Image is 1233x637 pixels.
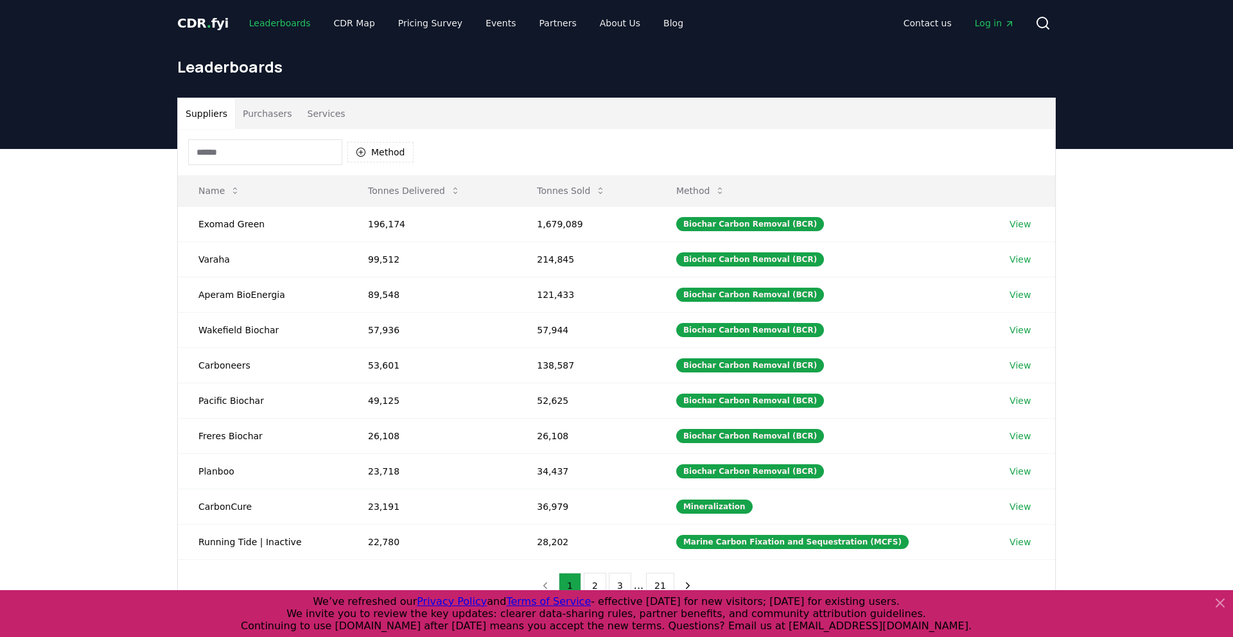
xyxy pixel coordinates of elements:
[347,142,414,162] button: Method
[676,358,824,372] div: Biochar Carbon Removal (BCR)
[178,277,347,312] td: Aperam BioEnergia
[676,323,824,337] div: Biochar Carbon Removal (BCR)
[347,347,516,383] td: 53,601
[653,12,694,35] a: Blog
[1010,430,1031,442] a: View
[559,573,581,598] button: 1
[1010,324,1031,336] a: View
[584,573,606,598] button: 2
[177,57,1056,77] h1: Leaderboards
[178,489,347,524] td: CarbonCure
[1010,536,1031,548] a: View
[358,178,471,204] button: Tonnes Delivered
[178,383,347,418] td: Pacific Biochar
[893,12,962,35] a: Contact us
[676,500,753,514] div: Mineralization
[516,453,656,489] td: 34,437
[1010,253,1031,266] a: View
[188,178,250,204] button: Name
[609,573,631,598] button: 3
[676,429,824,443] div: Biochar Carbon Removal (BCR)
[235,98,300,129] button: Purchasers
[676,252,824,266] div: Biochar Carbon Removal (BCR)
[178,418,347,453] td: Freres Biochar
[516,383,656,418] td: 52,625
[1010,465,1031,478] a: View
[676,464,824,478] div: Biochar Carbon Removal (BCR)
[1010,500,1031,513] a: View
[676,217,824,231] div: Biochar Carbon Removal (BCR)
[516,312,656,347] td: 57,944
[475,12,526,35] a: Events
[388,12,473,35] a: Pricing Survey
[347,524,516,559] td: 22,780
[646,573,674,598] button: 21
[178,206,347,241] td: Exomad Green
[178,98,235,129] button: Suppliers
[347,241,516,277] td: 99,512
[677,573,699,598] button: next page
[177,15,229,31] span: CDR fyi
[516,206,656,241] td: 1,679,089
[666,178,736,204] button: Method
[893,12,1025,35] nav: Main
[347,453,516,489] td: 23,718
[516,277,656,312] td: 121,433
[347,418,516,453] td: 26,108
[1010,288,1031,301] a: View
[178,453,347,489] td: Planboo
[676,394,824,408] div: Biochar Carbon Removal (BCR)
[516,524,656,559] td: 28,202
[347,206,516,241] td: 196,174
[178,347,347,383] td: Carboneers
[590,12,651,35] a: About Us
[239,12,694,35] nav: Main
[1010,394,1031,407] a: View
[965,12,1025,35] a: Log in
[516,418,656,453] td: 26,108
[527,178,616,204] button: Tonnes Sold
[634,578,643,593] li: ...
[177,14,229,32] a: CDR.fyi
[239,12,321,35] a: Leaderboards
[676,535,909,549] div: Marine Carbon Fixation and Sequestration (MCFS)
[516,489,656,524] td: 36,979
[347,312,516,347] td: 57,936
[1010,359,1031,372] a: View
[347,489,516,524] td: 23,191
[975,17,1015,30] span: Log in
[516,347,656,383] td: 138,587
[300,98,353,129] button: Services
[178,312,347,347] td: Wakefield Biochar
[178,524,347,559] td: Running Tide | Inactive
[676,288,824,302] div: Biochar Carbon Removal (BCR)
[178,241,347,277] td: Varaha
[347,383,516,418] td: 49,125
[324,12,385,35] a: CDR Map
[347,277,516,312] td: 89,548
[1010,218,1031,231] a: View
[207,15,211,31] span: .
[516,241,656,277] td: 214,845
[529,12,587,35] a: Partners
